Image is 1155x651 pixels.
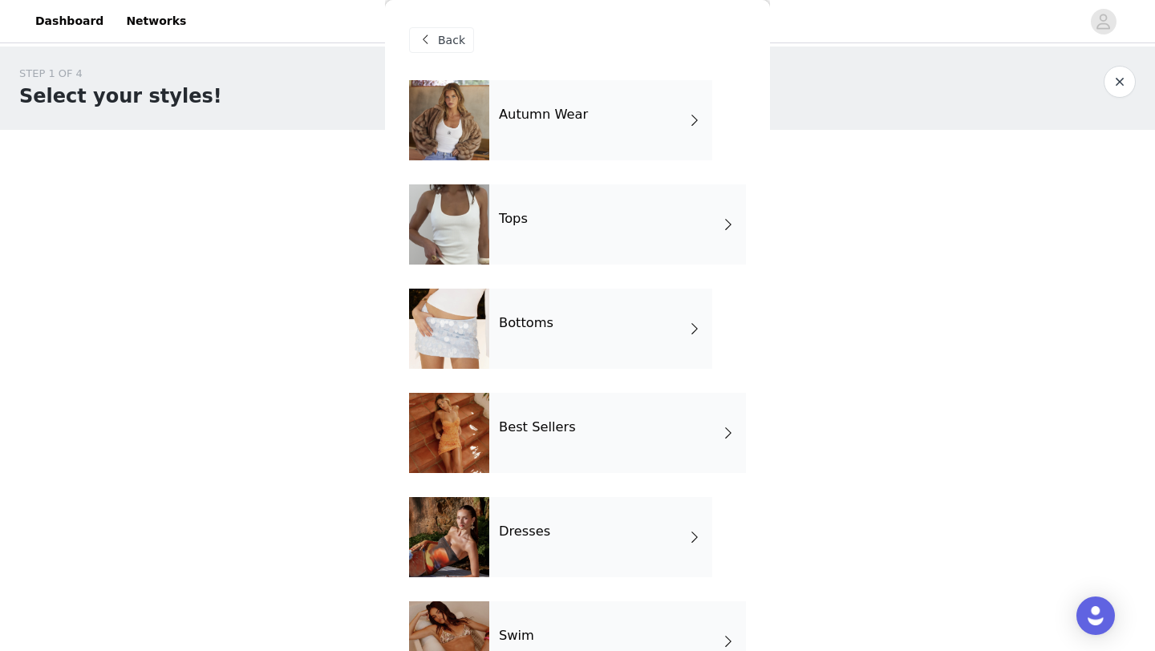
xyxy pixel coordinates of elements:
[499,629,534,643] h4: Swim
[1096,9,1111,34] div: avatar
[19,82,222,111] h1: Select your styles!
[499,107,588,122] h4: Autumn Wear
[499,212,528,226] h4: Tops
[1076,596,1115,635] div: Open Intercom Messenger
[438,32,465,49] span: Back
[116,3,196,39] a: Networks
[499,524,550,539] h4: Dresses
[499,420,576,435] h4: Best Sellers
[499,316,553,330] h4: Bottoms
[26,3,113,39] a: Dashboard
[19,66,222,82] div: STEP 1 OF 4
